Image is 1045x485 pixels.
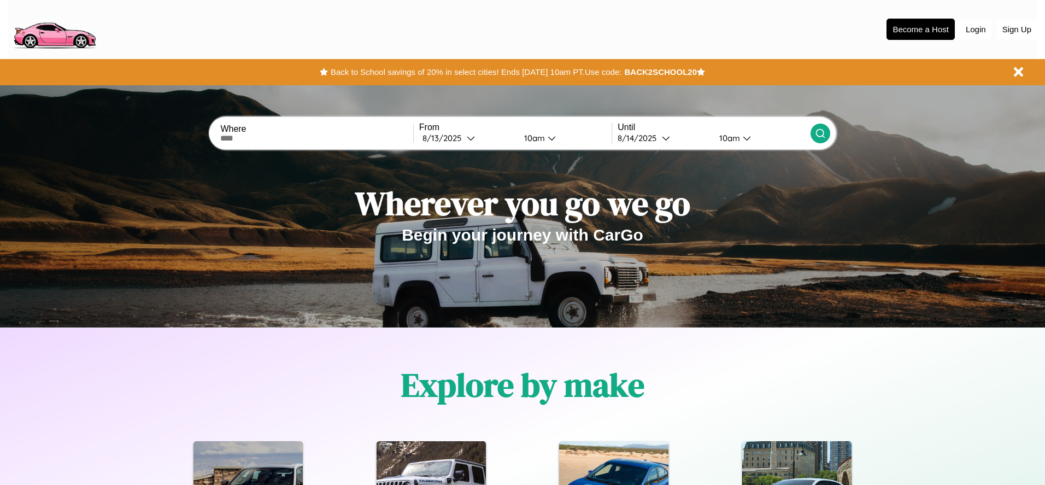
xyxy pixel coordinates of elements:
div: 8 / 13 / 2025 [422,133,467,143]
b: BACK2SCHOOL20 [624,67,697,77]
button: Become a Host [887,19,955,40]
button: 8/13/2025 [419,132,515,144]
button: 10am [711,132,810,144]
button: 10am [515,132,612,144]
div: 8 / 14 / 2025 [618,133,662,143]
button: Sign Up [997,19,1037,39]
label: Where [220,124,413,134]
h1: Explore by make [401,363,644,407]
div: 10am [519,133,548,143]
label: From [419,122,612,132]
div: 10am [714,133,743,143]
button: Login [960,19,991,39]
button: Back to School savings of 20% in select cities! Ends [DATE] 10am PT.Use code: [328,65,624,80]
img: logo [8,5,101,51]
label: Until [618,122,810,132]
